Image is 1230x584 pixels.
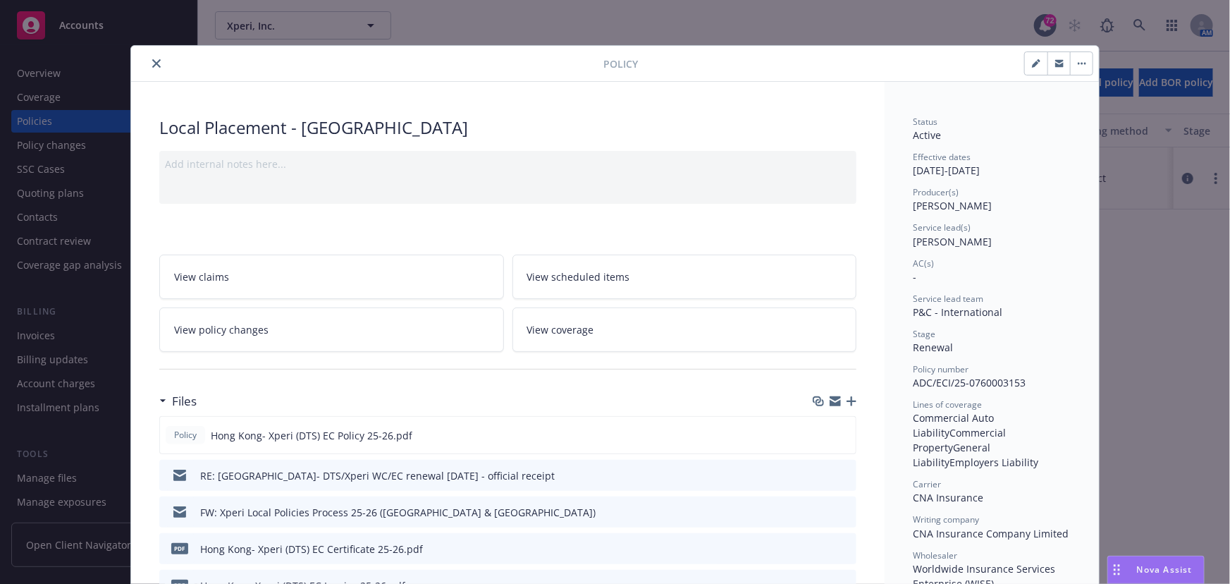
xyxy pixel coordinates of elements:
a: View claims [159,255,504,299]
div: [DATE] - [DATE] [913,151,1071,178]
button: download file [816,505,827,520]
button: preview file [837,428,850,443]
span: Lines of coverage [913,399,982,410]
div: Files [159,392,197,410]
span: Status [913,116,937,128]
span: View coverage [527,322,594,337]
button: download file [815,428,826,443]
span: ADC/ECI/25-0760003153 [913,376,1026,389]
div: Local Placement - [GEOGRAPHIC_DATA] [159,116,856,140]
a: View coverage [512,308,857,352]
button: download file [816,542,827,556]
span: Writing company [913,513,979,525]
button: preview file [838,468,851,483]
div: Hong Kong- Xperi (DTS) EC Certificate 25-26.pdf [200,542,423,556]
button: close [148,55,165,72]
button: preview file [838,542,851,556]
span: Hong Kong- Xperi (DTS) EC Policy 25-26.pdf [211,428,412,443]
span: Service lead team [913,293,983,305]
span: View scheduled items [527,269,630,284]
span: View policy changes [174,322,269,337]
span: Commercial Auto Liability [913,411,997,439]
span: [PERSON_NAME] [913,235,992,248]
span: Renewal [913,341,953,354]
span: Carrier [913,478,941,490]
span: Effective dates [913,151,971,163]
span: Stage [913,328,935,340]
div: Drag to move [1108,556,1126,583]
span: - [913,270,916,284]
button: Nova Assist [1107,556,1205,584]
span: [PERSON_NAME] [913,199,992,212]
span: Commercial Property [913,426,1009,454]
span: Nova Assist [1137,564,1193,576]
button: download file [816,468,827,483]
h3: Files [172,392,197,410]
a: View scheduled items [512,255,857,299]
span: View claims [174,269,229,284]
a: View policy changes [159,308,504,352]
span: CNA Insurance Company Limited [913,527,1069,540]
span: General Liability [913,441,993,469]
div: Add internal notes here... [165,157,851,171]
span: Active [913,128,941,142]
div: FW: Xperi Local Policies Process 25-26 ([GEOGRAPHIC_DATA] & [GEOGRAPHIC_DATA]) [200,505,596,520]
span: P&C - International [913,305,1002,319]
span: Policy [171,429,199,442]
button: preview file [838,505,851,520]
span: Employers Liability [949,456,1038,469]
span: Producer(s) [913,186,959,198]
span: Service lead(s) [913,221,971,233]
span: Policy [603,56,638,71]
span: Policy number [913,363,968,375]
span: CNA Insurance [913,491,983,504]
span: Wholesaler [913,549,957,561]
span: pdf [171,543,188,554]
span: AC(s) [913,257,934,269]
div: RE: [GEOGRAPHIC_DATA]- DTS/Xperi WC/EC renewal [DATE] - official receipt [200,468,555,483]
